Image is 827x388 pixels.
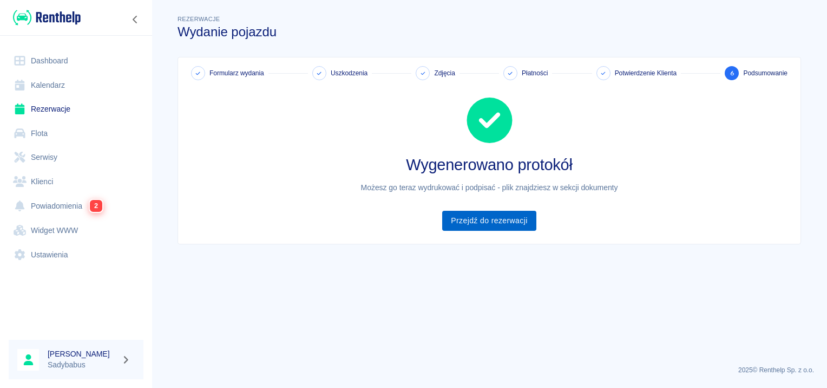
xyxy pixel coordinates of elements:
span: Potwierdzenie Klienta [615,68,677,78]
p: 2025 © Renthelp Sp. z o.o. [165,365,814,375]
a: Renthelp logo [9,9,81,27]
span: Rezerwacje [178,16,220,22]
a: Powiadomienia2 [9,193,143,218]
span: Uszkodzenia [331,68,367,78]
button: Zwiń nawigację [127,12,143,27]
span: 2 [90,200,102,212]
a: Dashboard [9,49,143,73]
a: Flota [9,121,143,146]
h2: Wygenerowano protokół [187,156,792,173]
a: Rezerwacje [9,97,143,121]
span: 6 [730,68,734,79]
a: Widget WWW [9,218,143,243]
h3: Wydanie pojazdu [178,24,801,40]
a: Ustawienia [9,243,143,267]
a: Klienci [9,170,143,194]
a: Przejdź do rezerwacji [442,211,536,231]
span: Zdjęcia [434,68,455,78]
p: Sadybabus [48,359,117,371]
img: Renthelp logo [13,9,81,27]
span: Podsumowanie [743,68,787,78]
h6: Możesz go teraz wydrukować i podpisać - plik znajdziesz w sekcji dokumenty [187,182,792,193]
a: Serwisy [9,145,143,170]
a: Kalendarz [9,73,143,98]
span: Formularz wydania [209,68,264,78]
h6: [PERSON_NAME] [48,348,117,359]
span: Płatności [522,68,548,78]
